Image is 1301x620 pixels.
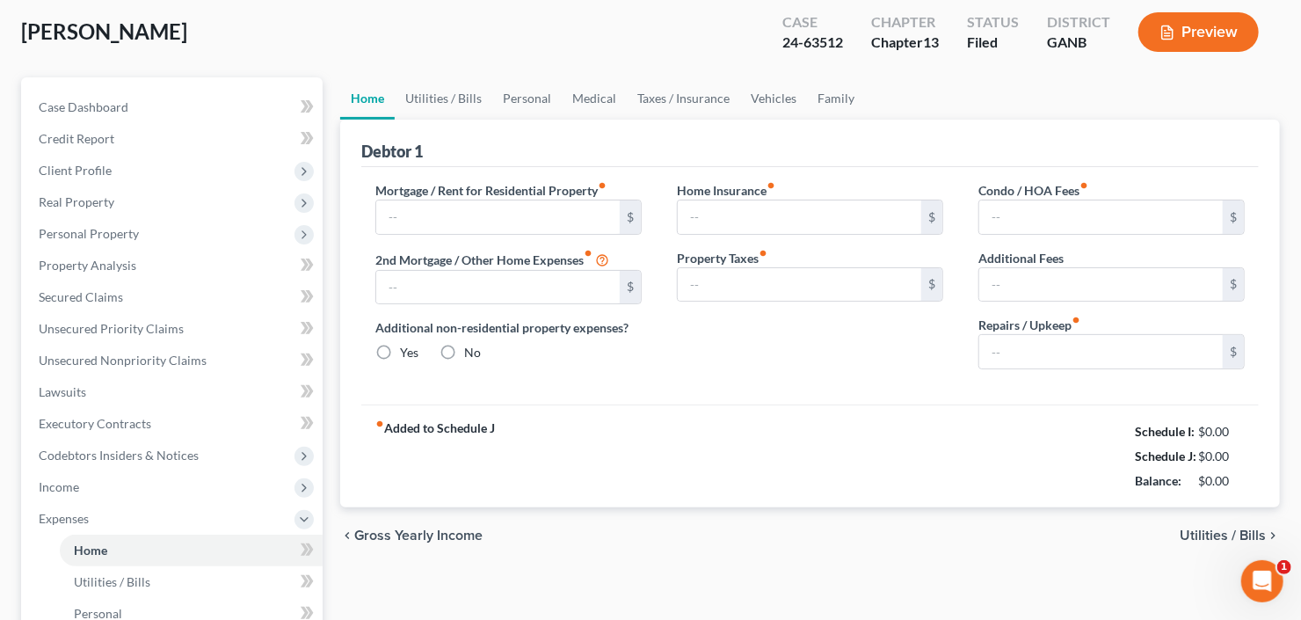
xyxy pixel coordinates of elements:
i: fiber_manual_record [759,249,767,258]
label: 2nd Mortgage / Other Home Expenses [375,249,609,270]
input: -- [376,201,620,234]
a: Case Dashboard [25,91,323,123]
div: Chapter [871,33,939,53]
span: Utilities / Bills [1180,529,1266,543]
span: 13 [923,33,939,50]
label: Yes [400,344,418,361]
span: Property Analysis [39,258,136,273]
div: $ [921,201,942,234]
strong: Balance: [1135,473,1181,488]
a: Medical [562,77,627,120]
div: Chapter [871,12,939,33]
input: -- [678,268,921,302]
input: -- [979,201,1223,234]
i: fiber_manual_record [1072,316,1080,325]
label: Condo / HOA Fees [978,181,1088,200]
a: Vehicles [740,77,807,120]
i: fiber_manual_record [767,181,775,190]
span: Codebtors Insiders & Notices [39,448,199,463]
button: chevron_left Gross Yearly Income [340,529,483,543]
span: Expenses [39,511,89,526]
span: Gross Yearly Income [354,529,483,543]
label: Additional Fees [978,249,1064,267]
a: Unsecured Priority Claims [25,313,323,345]
a: Property Analysis [25,250,323,281]
div: $ [620,271,641,304]
label: Repairs / Upkeep [978,316,1080,334]
a: Utilities / Bills [60,566,323,598]
input: -- [979,335,1223,368]
span: 1 [1277,560,1291,574]
label: Property Taxes [677,249,767,267]
input: -- [376,271,620,304]
div: $ [1223,335,1244,368]
strong: Schedule I: [1135,424,1195,439]
span: Unsecured Nonpriority Claims [39,353,207,368]
span: Secured Claims [39,289,123,304]
a: Lawsuits [25,376,323,408]
div: $ [1223,268,1244,302]
div: $0.00 [1199,423,1246,441]
a: Secured Claims [25,281,323,313]
div: $0.00 [1199,472,1246,490]
i: fiber_manual_record [598,181,607,190]
label: Home Insurance [677,181,775,200]
i: fiber_manual_record [375,419,384,428]
a: Home [60,535,323,566]
div: $ [620,201,641,234]
span: Lawsuits [39,384,86,399]
span: Case Dashboard [39,99,128,114]
a: Family [807,77,865,120]
i: chevron_right [1266,529,1280,543]
label: Mortgage / Rent for Residential Property [375,181,607,200]
a: Taxes / Insurance [627,77,740,120]
span: Executory Contracts [39,416,151,431]
i: fiber_manual_record [584,249,592,258]
div: Debtor 1 [361,141,423,162]
span: Personal Property [39,226,139,241]
strong: Schedule J: [1135,449,1196,463]
button: Preview [1138,12,1259,52]
span: Credit Report [39,131,114,146]
div: Status [967,12,1019,33]
span: [PERSON_NAME] [21,18,187,44]
a: Credit Report [25,123,323,155]
span: Utilities / Bills [74,574,150,589]
div: 24-63512 [782,33,843,53]
i: chevron_left [340,529,354,543]
span: Unsecured Priority Claims [39,321,184,336]
div: $ [921,268,942,302]
strong: Added to Schedule J [375,419,495,493]
div: $0.00 [1199,448,1246,465]
span: Client Profile [39,163,112,178]
div: Case [782,12,843,33]
div: $ [1223,201,1244,234]
span: Income [39,479,79,494]
i: fiber_manual_record [1079,181,1088,190]
label: Additional non-residential property expenses? [375,318,642,337]
span: Real Property [39,194,114,209]
label: No [464,344,481,361]
iframe: Intercom live chat [1241,560,1283,602]
input: -- [678,201,921,234]
span: Home [74,543,107,558]
a: Personal [492,77,562,120]
button: Utilities / Bills chevron_right [1180,529,1280,543]
a: Executory Contracts [25,408,323,440]
a: Home [340,77,395,120]
a: Unsecured Nonpriority Claims [25,345,323,376]
input: -- [979,268,1223,302]
div: GANB [1047,33,1110,53]
div: District [1047,12,1110,33]
a: Utilities / Bills [395,77,492,120]
div: Filed [967,33,1019,53]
